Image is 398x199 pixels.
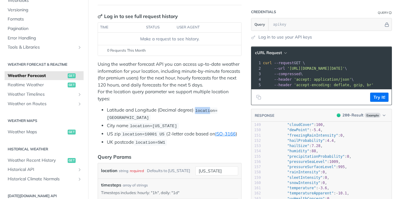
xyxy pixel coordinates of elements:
[98,14,103,19] svg: Key
[77,92,82,97] button: Show subpages for Weather Timelines
[107,139,242,146] li: UK postcode
[343,112,363,118] div: - Result
[323,170,325,174] span: 0
[265,181,327,185] span: : ,
[265,123,325,127] span: : ,
[107,131,242,138] li: US zip (2-letter code based on )
[77,167,82,172] button: Show subpages for Historical API
[251,82,262,88] div: 5
[147,166,190,175] div: Defaults to [US_STATE]
[274,61,294,65] span: --request
[343,113,350,117] span: 200
[378,10,388,15] div: Query
[5,43,84,52] a: Tools & LibrariesShow subpages for Tools & Libraries
[123,182,148,188] div: array of strings
[294,83,374,87] span: 'accept-encoding: deflate, gzip, br'
[258,34,312,40] a: Log in to use your API keys
[287,149,309,153] span: "humidity"
[265,170,327,174] span: : ,
[251,122,261,127] div: 149
[8,176,76,182] span: Historical Climate Normals
[251,143,261,149] div: 153
[287,133,338,138] span: "freezingRainIntensity"
[98,61,242,102] p: Using the weather forecast API you can access up-to-date weather information for your location, i...
[265,144,323,148] span: : ,
[135,140,165,145] span: location=SW1
[8,157,66,164] span: Weather Recent History
[251,60,262,66] div: 1
[274,72,301,76] span: --compressed
[337,113,340,117] span: 200
[287,175,323,180] span: "sleetIntensity"
[265,138,336,143] span: : ,
[287,66,345,71] span: '[URL][DOMAIN_NAME][DATE]'
[254,112,275,119] button: RESPONSE
[5,34,84,43] a: Error Handling
[325,175,327,180] span: 0
[287,191,334,195] span: "temperatureApparent"
[287,128,309,132] span: "dewPoint"
[98,13,178,20] div: Log in to see full request history
[77,45,82,50] button: Show subpages for Tools & Libraries
[287,144,309,148] span: "hailSize"
[5,175,84,184] a: Historical Climate NormalsShow subpages for Historical Climate Normals
[8,101,76,107] span: Weather on Routes
[5,71,84,80] a: Weather Forecastget
[251,186,261,191] div: 161
[338,165,345,169] span: 995
[287,181,320,185] span: "snowIntensity"
[318,186,320,190] span: -
[251,149,261,154] div: 154
[68,130,76,135] span: get
[5,6,84,15] a: Versioning
[254,93,263,102] button: Copy to clipboard
[101,182,121,188] span: timesteps
[378,10,392,15] div: QueryInformation
[347,154,349,159] span: 0
[265,175,329,180] span: : ,
[77,101,82,106] button: Show subpages for Weather on Routes
[294,77,351,82] span: 'accept: application/json'
[5,15,84,24] a: Formats
[251,66,262,71] div: 2
[316,123,323,127] span: 100
[8,82,66,88] span: Realtime Weather
[107,107,242,121] li: Latitude and Longitude (Decimal degree)
[8,167,76,173] span: Historical API
[68,73,76,78] span: get
[287,186,316,190] span: "temperature"
[274,77,292,82] span: --header
[107,108,217,120] span: location=[GEOGRAPHIC_DATA]
[312,128,314,132] span: -
[5,118,84,123] h2: Weather Maps
[5,80,84,90] a: Realtime Weatherget
[251,170,261,175] div: 158
[255,50,282,55] span: cURL Request
[327,138,334,143] span: 4.4
[100,36,239,42] div: Make a request to see history.
[365,113,381,118] span: Example
[265,128,323,132] span: : ,
[130,124,177,128] span: location=[US_STATE]
[130,166,144,175] div: required
[287,170,320,174] span: "rainIntensity"
[251,77,262,82] div: 4
[263,77,354,82] span: \
[323,181,325,185] span: 0
[8,91,76,98] span: Weather Timelines
[265,186,329,190] span: : ,
[274,83,292,87] span: --header
[263,61,272,65] span: curl
[8,7,82,13] span: Versioning
[265,154,351,159] span: : ,
[251,159,261,164] div: 156
[68,83,76,87] span: get
[122,132,164,137] span: location=10001 US
[5,156,84,165] a: Weather Recent Historyget
[263,72,303,76] span: \
[312,149,316,153] span: 88
[263,66,347,71] span: \
[314,128,321,132] span: 5.4
[251,127,261,133] div: 150
[5,99,84,109] a: Weather on RoutesShow subpages for Weather on Routes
